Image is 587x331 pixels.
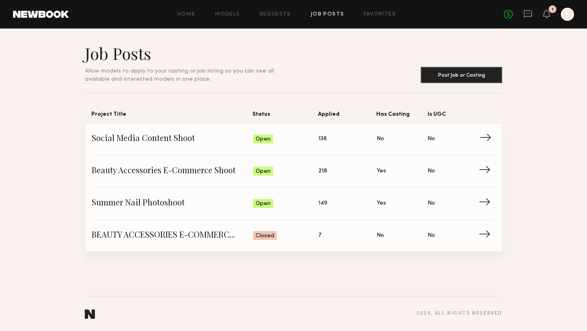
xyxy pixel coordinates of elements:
span: Status [252,110,318,123]
div: 1 [552,7,554,12]
span: → [479,133,496,145]
span: → [479,229,495,242]
a: Summer Nail PhotoshootOpen149YesNo→ [92,188,495,220]
span: Yes [377,167,386,176]
a: Social Media Content ShootOpen138NoNo→ [92,123,495,155]
span: Social Media Content Shoot [92,133,253,145]
a: E [561,8,574,21]
div: 2025 , all rights reserved [416,311,502,316]
span: No [377,231,384,240]
span: Summer Nail Photoshoot [92,197,253,210]
span: Beauty Accessories E-Commerce Shoot [92,165,253,177]
span: 138 [318,135,327,143]
span: No [428,231,435,240]
button: Post Job or Casting [421,67,502,83]
span: 218 [318,167,327,176]
a: BEAUTY ACCESSORIES E-COMMERCE SHOOTClosed7NoNo→ [92,220,495,252]
span: Allow models to apply to your casting or job listing so you can see all available and interested ... [85,68,274,82]
span: No [428,199,435,208]
span: → [479,197,495,210]
span: Project Title [91,110,252,123]
a: Home [177,12,196,17]
span: 149 [318,199,327,208]
a: Job Posts [311,12,344,17]
span: No [377,135,384,143]
span: Is UGC [428,110,479,123]
a: Favorites [364,12,396,17]
a: Models [215,12,240,17]
span: 7 [318,231,321,240]
h1: Job Posts [85,43,293,64]
span: Closed [256,232,274,240]
span: Yes [377,199,386,208]
a: Requests [260,12,291,17]
span: Open [256,168,271,176]
span: Has Casting [376,110,428,123]
span: No [428,167,435,176]
span: BEAUTY ACCESSORIES E-COMMERCE SHOOT [92,229,253,242]
span: No [428,135,435,143]
span: Open [256,200,271,208]
span: → [479,165,495,177]
a: Beauty Accessories E-Commerce ShootOpen218YesNo→ [92,155,495,188]
span: Open [256,135,271,143]
span: Applied [318,110,376,123]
